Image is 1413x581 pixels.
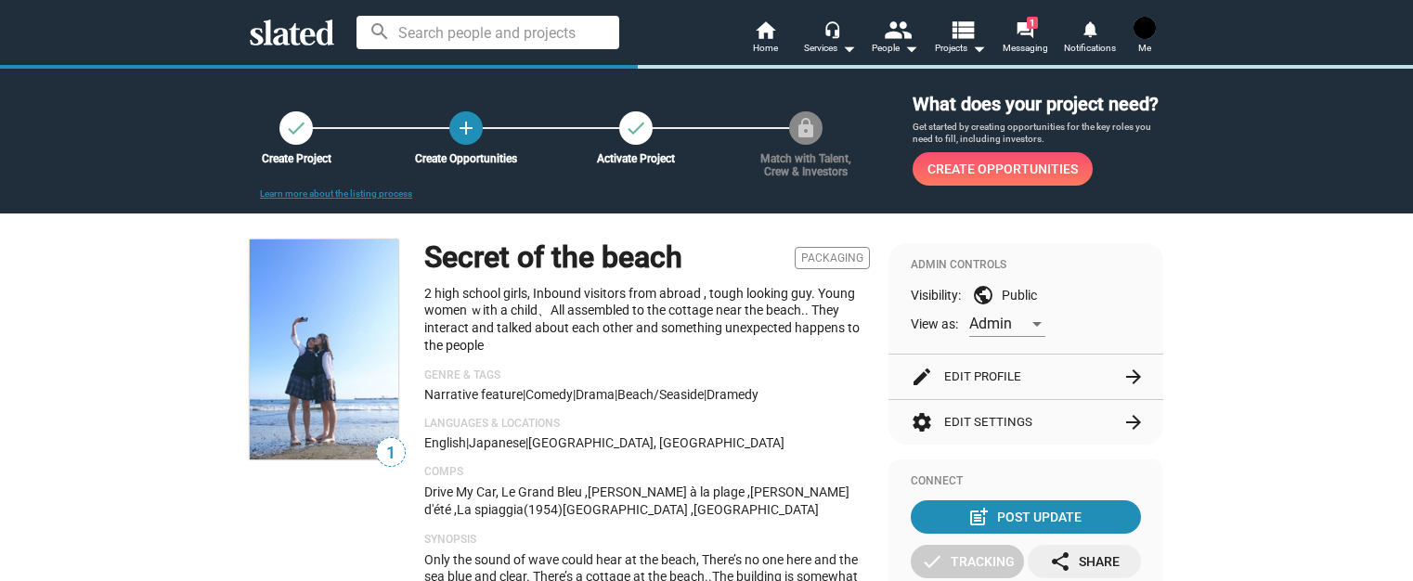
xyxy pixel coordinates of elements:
[523,387,525,402] span: |
[1138,37,1151,59] span: Me
[377,441,405,466] span: 1
[911,366,933,388] mat-icon: edit
[424,484,870,518] p: Drive My Car, Le Grand Bleu ,[PERSON_NAME] à la plage ,[PERSON_NAME] d'été ,La spiaggia(1954)[GEO...
[1016,20,1033,38] mat-icon: forum
[525,387,573,402] span: Comedy
[753,37,778,59] span: Home
[706,387,758,402] span: dramedy
[967,37,990,59] mat-icon: arrow_drop_down
[525,435,528,450] span: |
[969,315,1012,332] span: Admin
[1057,19,1122,59] a: Notifications
[235,152,357,165] div: Create Project
[872,37,918,59] div: People
[424,465,870,480] p: Comps
[576,387,615,402] span: Drama
[913,92,1163,117] h3: What does your project need?
[424,238,682,278] h1: Secret of the beach
[573,387,576,402] span: |
[837,37,860,59] mat-icon: arrow_drop_down
[823,20,840,37] mat-icon: headset_mic
[1064,37,1116,59] span: Notifications
[449,111,483,145] a: Create Opportunities
[911,355,1141,399] button: Edit Profile
[469,435,525,450] span: Japanese
[935,37,986,59] span: Projects
[992,19,1057,59] a: 1Messaging
[615,387,617,402] span: |
[797,19,862,59] button: Services
[971,500,1082,534] div: Post Update
[972,284,994,306] mat-icon: public
[285,117,307,139] mat-icon: check
[949,16,976,43] mat-icon: view_list
[424,285,870,354] p: 2 high school girls, Inbound visitors from abroad , tough looking guy. Young women ｗith a child、A...
[927,19,992,59] button: Projects
[575,152,697,165] div: Activate Project
[911,500,1141,534] button: Post Update
[405,152,527,165] div: Create Opportunities
[424,387,523,402] span: Narrative feature
[967,506,990,528] mat-icon: post_add
[424,435,466,450] span: English
[754,19,776,41] mat-icon: home
[625,117,647,139] mat-icon: check
[911,258,1141,273] div: Admin Controls
[913,152,1093,186] a: Create Opportunities
[911,545,1024,578] button: Tracking
[619,111,653,145] button: Activate Project
[455,117,477,139] mat-icon: add
[884,16,911,43] mat-icon: people
[250,239,398,459] img: Secret of the beach
[911,284,1141,306] div: Visibility: Public
[260,188,412,199] a: Learn more about the listing process
[1122,366,1145,388] mat-icon: arrow_forward
[911,400,1141,445] button: Edit Settings
[1122,13,1167,61] button: Kyoji OhnoMe
[528,435,784,450] span: [GEOGRAPHIC_DATA], [GEOGRAPHIC_DATA]
[1081,19,1098,37] mat-icon: notifications
[356,16,619,49] input: Search people and projects
[732,19,797,59] a: Home
[804,37,856,59] div: Services
[900,37,922,59] mat-icon: arrow_drop_down
[424,533,870,548] p: Synopsis
[1003,37,1048,59] span: Messaging
[424,368,870,383] p: Genre & Tags
[1122,411,1145,433] mat-icon: arrow_forward
[1134,17,1156,39] img: Kyoji Ohno
[424,417,870,432] p: Languages & Locations
[921,545,1015,578] div: Tracking
[911,411,933,433] mat-icon: settings
[466,435,469,450] span: |
[862,19,927,59] button: People
[921,550,943,573] mat-icon: check
[1028,545,1141,578] button: Share
[617,387,704,402] span: beach/seaside
[1027,17,1038,29] span: 1
[927,152,1078,186] span: Create Opportunities
[704,387,706,402] span: |
[911,474,1141,489] div: Connect
[1049,545,1120,578] div: Share
[795,247,870,269] span: Packaging
[911,316,958,333] span: View as:
[913,121,1163,146] p: Get started by creating opportunities for the key roles you need to fill, including investors.
[1049,550,1071,573] mat-icon: share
